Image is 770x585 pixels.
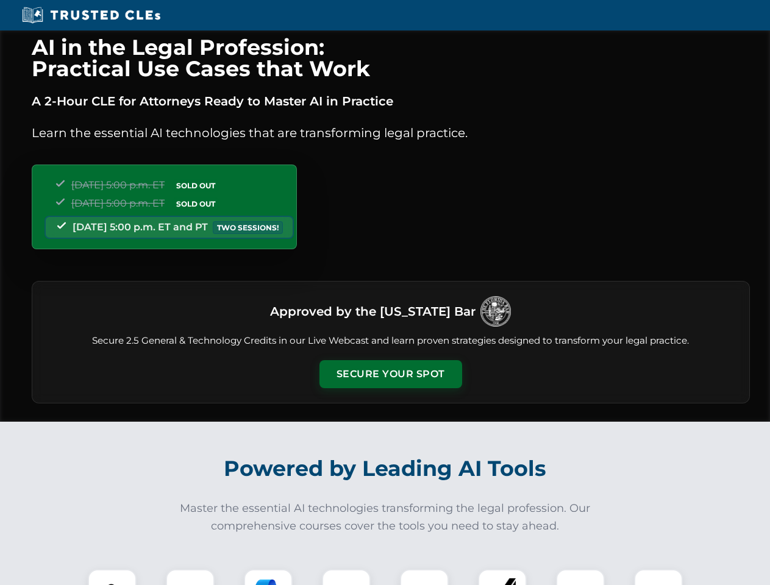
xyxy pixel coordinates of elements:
img: Trusted CLEs [18,6,164,24]
span: SOLD OUT [172,197,219,210]
h1: AI in the Legal Profession: Practical Use Cases that Work [32,37,750,79]
p: Master the essential AI technologies transforming the legal profession. Our comprehensive courses... [172,500,599,535]
span: SOLD OUT [172,179,219,192]
span: [DATE] 5:00 p.m. ET [71,197,165,209]
p: Learn the essential AI technologies that are transforming legal practice. [32,123,750,143]
span: [DATE] 5:00 p.m. ET [71,179,165,191]
p: A 2-Hour CLE for Attorneys Ready to Master AI in Practice [32,91,750,111]
button: Secure Your Spot [319,360,462,388]
img: Logo [480,296,511,327]
h2: Powered by Leading AI Tools [48,447,723,490]
h3: Approved by the [US_STATE] Bar [270,300,476,322]
p: Secure 2.5 General & Technology Credits in our Live Webcast and learn proven strategies designed ... [47,334,735,348]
